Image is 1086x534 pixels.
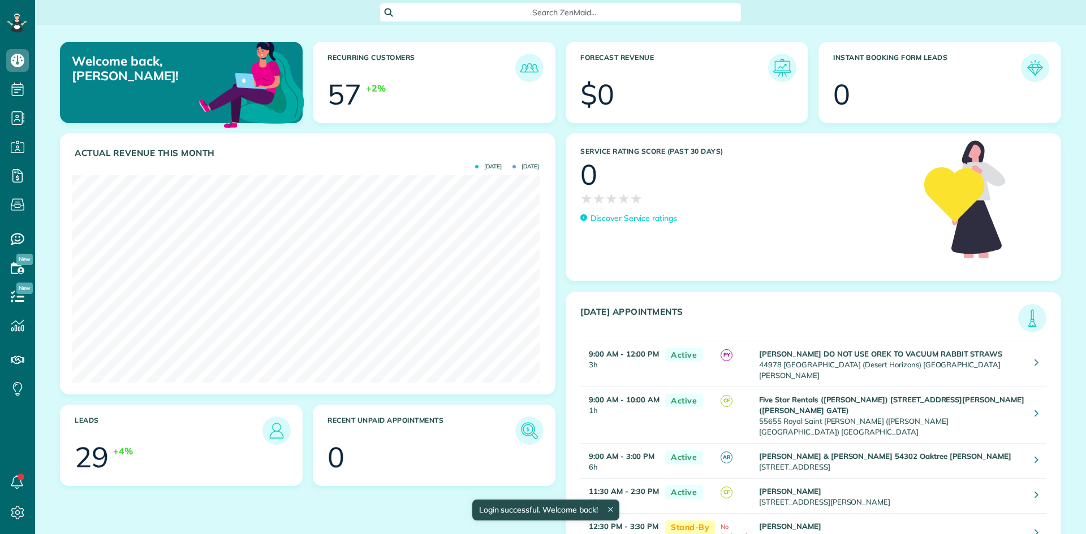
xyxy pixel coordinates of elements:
strong: 9:00 AM - 3:00 PM [589,451,654,461]
h3: Instant Booking Form Leads [833,54,1021,82]
span: Active [665,485,703,500]
h3: Recent unpaid appointments [327,416,515,445]
strong: 12:30 PM - 3:30 PM [589,522,658,531]
span: [DATE] [475,164,502,170]
td: [STREET_ADDRESS] [756,443,1026,478]
div: +4% [113,445,133,458]
strong: 11:30 AM - 2:30 PM [589,487,659,496]
strong: [PERSON_NAME] [759,487,821,496]
span: Active [665,348,703,362]
span: AR [721,451,732,463]
td: 1h [580,387,660,443]
img: dashboard_welcome-42a62b7d889689a78055ac9021e634bf52bae3f8056760290aed330b23ab8690.png [197,29,307,138]
div: $0 [580,80,614,108]
img: icon_todays_appointments-901f7ab196bb0bea1936b74009e4eb5ffbc2d2711fa7634e0d609ed5ef32b18b.png [1021,307,1044,329]
span: New [16,254,33,265]
span: Active [665,394,703,408]
td: 55655 Royal Saint [PERSON_NAME] ([PERSON_NAME][GEOGRAPHIC_DATA]) [GEOGRAPHIC_DATA] [756,387,1026,443]
td: 3h [580,341,660,387]
div: 29 [75,443,109,471]
img: icon_unpaid_appointments-47b8ce3997adf2238b356f14209ab4cced10bd1f174958f3ca8f1d0dd7fffeee.png [518,419,541,442]
div: 0 [327,443,344,471]
p: Welcome back, [PERSON_NAME]! [72,54,225,84]
img: icon_leads-1bed01f49abd5b7fead27621c3d59655bb73ed531f8eeb49469d10e621d6b896.png [265,419,288,442]
strong: 9:00 AM - 12:00 PM [589,349,659,358]
p: Discover Service ratings [591,212,677,224]
span: ★ [630,189,643,209]
strong: [PERSON_NAME] [759,522,821,531]
img: icon_forecast_revenue-8c13a41c7ed35a8dcfafea3cbb826a0462acb37728057bba2d056411b612bbbe.png [771,57,794,79]
strong: [PERSON_NAME] & [PERSON_NAME] 54302 Oaktree [PERSON_NAME] [759,451,1011,461]
td: [STREET_ADDRESS][PERSON_NAME] [756,479,1026,514]
h3: Recurring Customers [327,54,515,82]
span: PY [721,349,732,361]
span: CF [721,395,732,407]
h3: Actual Revenue this month [75,148,544,158]
span: [DATE] [512,164,539,170]
h3: Forecast Revenue [580,54,768,82]
strong: 9:00 AM - 10:00 AM [589,395,660,404]
span: CF [721,487,732,498]
span: ★ [593,189,605,209]
div: Login successful. Welcome back! [472,500,619,520]
strong: Five Star Rentals ([PERSON_NAME]) [STREET_ADDRESS][PERSON_NAME] ([PERSON_NAME] GATE) [759,395,1024,415]
span: ★ [618,189,630,209]
div: 57 [327,80,361,108]
td: 6h [580,443,660,478]
strong: [PERSON_NAME] DO NOT USE OREK TO VACUUM RABBIT STRAWS [759,349,1002,358]
img: icon_recurring_customers-cf858462ba22bcd05b5a5880d41d6543d210077de5bb9ebc9590e49fd87d84ed.png [518,57,541,79]
h3: Service Rating score (past 30 days) [580,147,913,155]
h3: [DATE] Appointments [580,307,1018,332]
span: ★ [605,189,618,209]
img: icon_form_leads-04211a6a04a5b2264e4ee56bc0799ec3eb69b7e499cbb523a139df1d13a81ae0.png [1024,57,1046,79]
span: New [16,283,33,294]
h3: Leads [75,416,262,445]
div: +2% [366,82,386,95]
span: ★ [580,189,593,209]
div: 0 [580,160,597,189]
a: Discover Service ratings [580,212,677,224]
div: 0 [833,80,850,108]
span: Active [665,450,703,464]
td: 44978 [GEOGRAPHIC_DATA] (Desert Horizons) [GEOGRAPHIC_DATA][PERSON_NAME] [756,341,1026,387]
td: 3h [580,479,660,514]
